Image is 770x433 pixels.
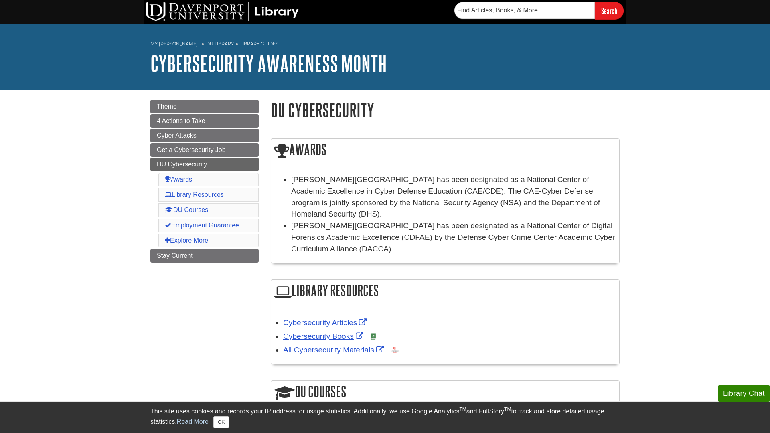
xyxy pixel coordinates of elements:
[165,206,208,213] a: DU Courses
[718,385,770,402] button: Library Chat
[291,220,615,255] li: [PERSON_NAME][GEOGRAPHIC_DATA] has been designated as a National Center of Digital Forensics Acad...
[271,139,619,162] h2: Awards
[206,41,234,47] a: DU Library
[283,346,386,354] a: Link opens in new window
[150,38,620,51] nav: breadcrumb
[157,103,177,110] span: Theme
[213,416,229,428] button: Close
[283,332,365,340] a: Link opens in new window
[150,158,259,171] a: DU Cybersecurity
[157,146,226,153] span: Get a Cybersecurity Job
[150,143,259,157] a: Get a Cybersecurity Job
[454,2,624,19] form: Searches DU Library's articles, books, and more
[504,407,511,412] sup: TM
[150,100,259,113] a: Theme
[165,222,239,229] a: Employment Guarantee
[595,2,624,19] input: Search
[150,407,620,428] div: This site uses cookies and records your IP address for usage statistics. Additionally, we use Goo...
[177,418,209,425] a: Read More
[271,280,619,303] h2: Library Resources
[157,117,205,124] span: 4 Actions to Take
[150,249,259,263] a: Stay Current
[150,100,259,263] div: Guide Page Menu
[271,100,620,120] h1: DU Cybersecurity
[150,40,198,47] a: My [PERSON_NAME]
[165,191,224,198] a: Library Resources
[150,51,387,76] a: Cybersecurity Awareness Month
[271,381,619,404] h2: DU Courses
[157,252,193,259] span: Stay Current
[150,129,259,142] a: Cyber Attacks
[165,237,208,244] a: Explore More
[165,176,192,183] a: Awards
[454,2,595,19] input: Find Articles, Books, & More...
[157,161,207,168] span: DU Cybersecurity
[459,407,466,412] sup: TM
[283,318,369,327] a: Link opens in new window
[370,333,377,340] img: e-Book
[150,114,259,128] a: 4 Actions to Take
[146,2,299,21] img: DU Library
[157,132,197,139] span: Cyber Attacks
[291,174,615,220] li: [PERSON_NAME][GEOGRAPHIC_DATA] has been designated as a National Center of Academic Excellence in...
[240,41,278,47] a: Library Guides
